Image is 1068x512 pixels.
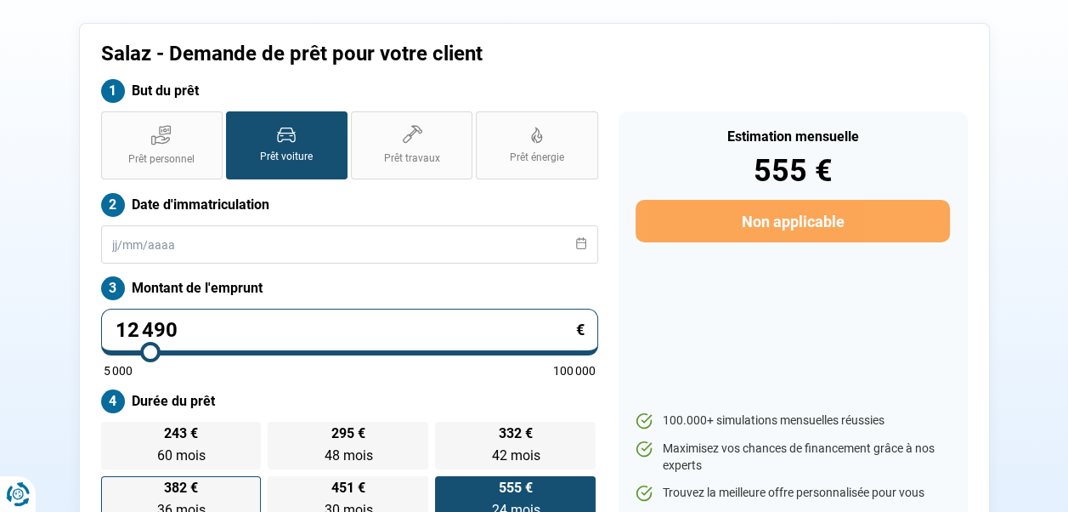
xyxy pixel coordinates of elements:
label: Date d'immatriculation [101,193,598,217]
span: 42 mois [491,447,540,464]
li: Trouvez la meilleure offre personnalisée pour vous [636,485,949,502]
label: Durée du prêt [101,390,598,413]
span: 5 000 [104,365,133,377]
button: Non applicable [636,200,949,242]
li: Maximisez vos chances de financement grâce à nos experts [636,441,949,474]
span: 332 € [499,427,533,441]
span: 100 000 [553,365,596,377]
span: 451 € [331,481,365,495]
span: Prêt énergie [510,151,564,165]
span: 243 € [164,427,198,441]
h1: Salaz - Demande de prêt pour votre client [101,42,746,66]
span: Prêt personnel [128,152,195,167]
span: Prêt travaux [384,151,440,166]
span: Prêt voiture [260,150,313,164]
li: 100.000+ simulations mensuelles réussies [636,412,949,430]
span: 60 mois [156,447,205,464]
div: 555 € [636,156,949,186]
span: 555 € [499,481,533,495]
span: 295 € [331,427,365,441]
span: 48 mois [324,447,372,464]
div: Estimation mensuelle [636,130,949,144]
label: Montant de l'emprunt [101,276,598,300]
label: But du prêt [101,79,598,103]
span: 382 € [164,481,198,495]
span: € [576,322,585,338]
input: jj/mm/aaaa [101,225,598,264]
